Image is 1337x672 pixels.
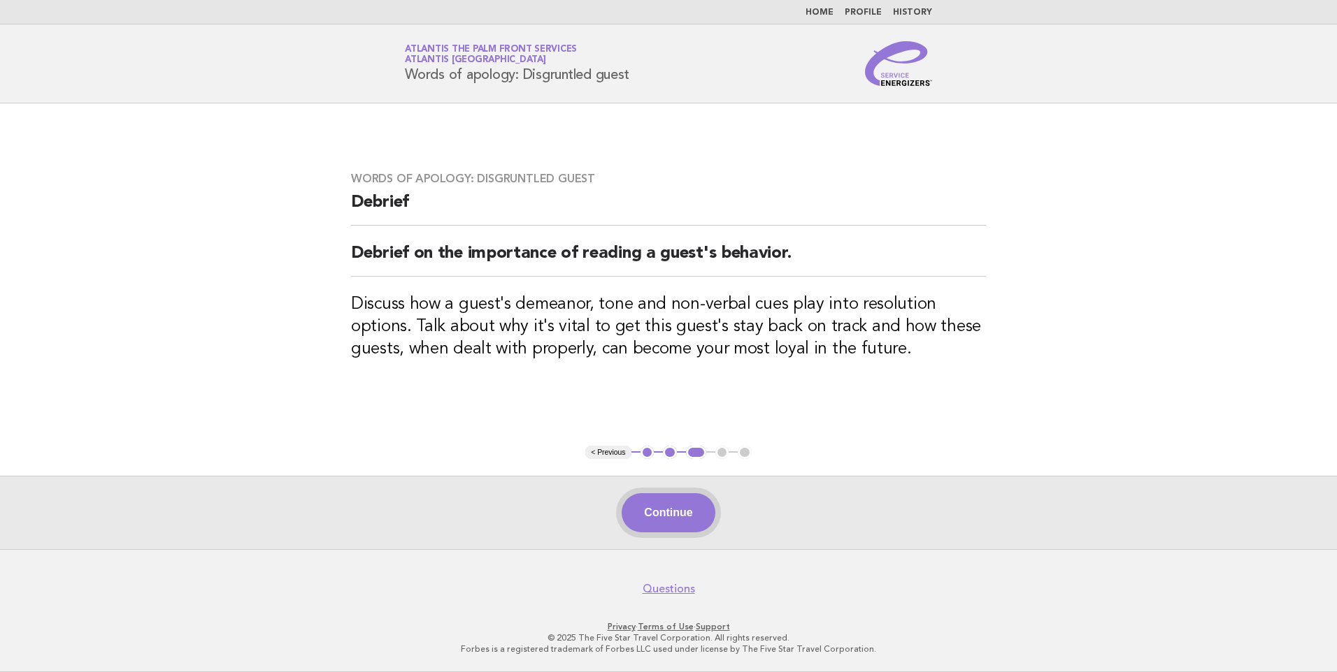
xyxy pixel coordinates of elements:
[351,293,986,360] h3: Discuss how a guest's demeanor, tone and non-verbal cues play into resolution options. Talk about...
[405,56,546,65] span: Atlantis [GEOGRAPHIC_DATA]
[893,8,932,17] a: History
[405,45,577,64] a: Atlantis The Palm Front ServicesAtlantis [GEOGRAPHIC_DATA]
[622,493,715,532] button: Continue
[241,643,1096,655] p: Forbes is a registered trademark of Forbes LLC used under license by The Five Star Travel Corpora...
[643,582,695,596] a: Questions
[585,446,631,460] button: < Previous
[405,45,629,82] h1: Words of apology: Disgruntled guest
[241,632,1096,643] p: © 2025 The Five Star Travel Corporation. All rights reserved.
[865,41,932,86] img: Service Energizers
[641,446,655,460] button: 1
[696,622,730,631] a: Support
[663,446,677,460] button: 2
[351,242,986,277] h2: Debrief on the importance of reading a guest's behavior.
[608,622,636,631] a: Privacy
[241,621,1096,632] p: · ·
[638,622,694,631] a: Terms of Use
[351,172,986,186] h3: Words of apology: Disgruntled guest
[351,191,986,226] h2: Debrief
[845,8,882,17] a: Profile
[686,446,706,460] button: 3
[806,8,834,17] a: Home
